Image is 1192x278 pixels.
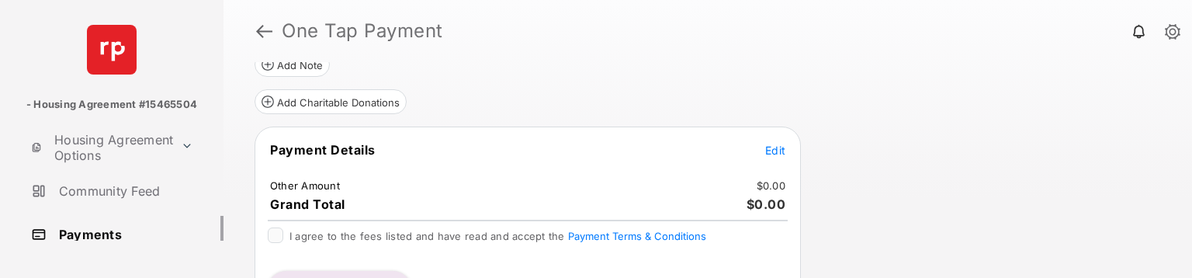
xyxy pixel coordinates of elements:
button: Edit [765,142,785,158]
a: Housing Agreement Options [25,129,175,166]
button: Add Note [255,52,330,77]
span: Grand Total [270,196,345,212]
button: I agree to the fees listed and have read and accept the [568,230,706,242]
span: $0.00 [747,196,786,212]
a: Community Feed [25,172,223,210]
a: Payments [25,216,223,253]
p: - Housing Agreement #15465504 [26,97,197,113]
span: Edit [765,144,785,157]
span: I agree to the fees listed and have read and accept the [289,230,706,242]
span: Payment Details [270,142,376,158]
button: Add Charitable Donations [255,89,407,114]
td: $0.00 [756,179,786,193]
strong: One Tap Payment [282,22,443,40]
img: svg+xml;base64,PHN2ZyB4bWxucz0iaHR0cDovL3d3dy53My5vcmcvMjAwMC9zdmciIHdpZHRoPSI2NCIgaGVpZ2h0PSI2NC... [87,25,137,75]
td: Other Amount [269,179,341,193]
